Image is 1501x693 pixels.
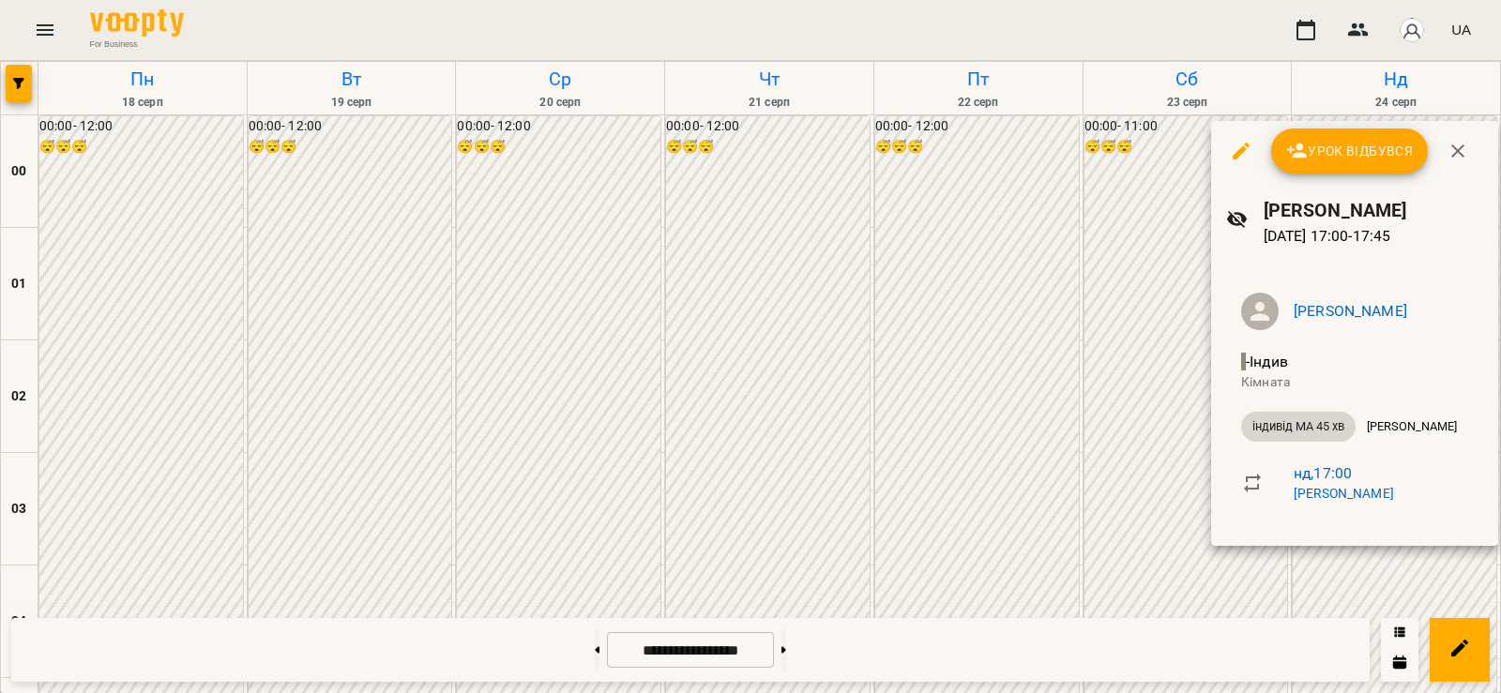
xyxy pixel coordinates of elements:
[1241,418,1356,435] span: індивід МА 45 хв
[1356,412,1468,442] div: [PERSON_NAME]
[1356,418,1468,435] span: [PERSON_NAME]
[1294,486,1394,501] a: [PERSON_NAME]
[1241,373,1468,392] p: Кімната
[1271,128,1429,173] button: Урок відбувся
[1286,140,1414,162] span: Урок відбувся
[1294,464,1352,482] a: нд , 17:00
[1264,225,1483,248] p: [DATE] 17:00 - 17:45
[1264,196,1483,225] h6: [PERSON_NAME]
[1241,353,1292,370] span: - Індив
[1294,302,1407,320] a: [PERSON_NAME]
